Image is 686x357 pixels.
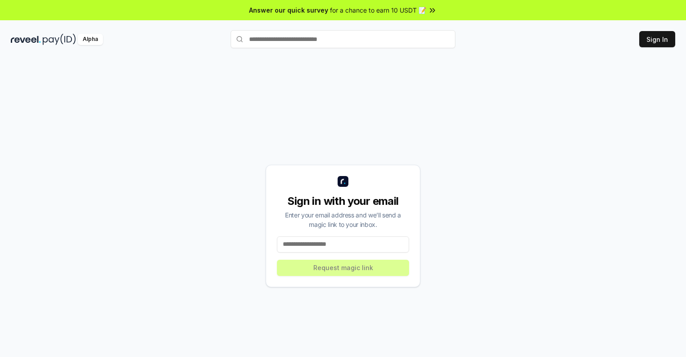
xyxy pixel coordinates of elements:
[11,34,41,45] img: reveel_dark
[338,176,348,187] img: logo_small
[277,210,409,229] div: Enter your email address and we’ll send a magic link to your inbox.
[43,34,76,45] img: pay_id
[249,5,328,15] span: Answer our quick survey
[277,194,409,208] div: Sign in with your email
[78,34,103,45] div: Alpha
[330,5,426,15] span: for a chance to earn 10 USDT 📝
[639,31,675,47] button: Sign In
